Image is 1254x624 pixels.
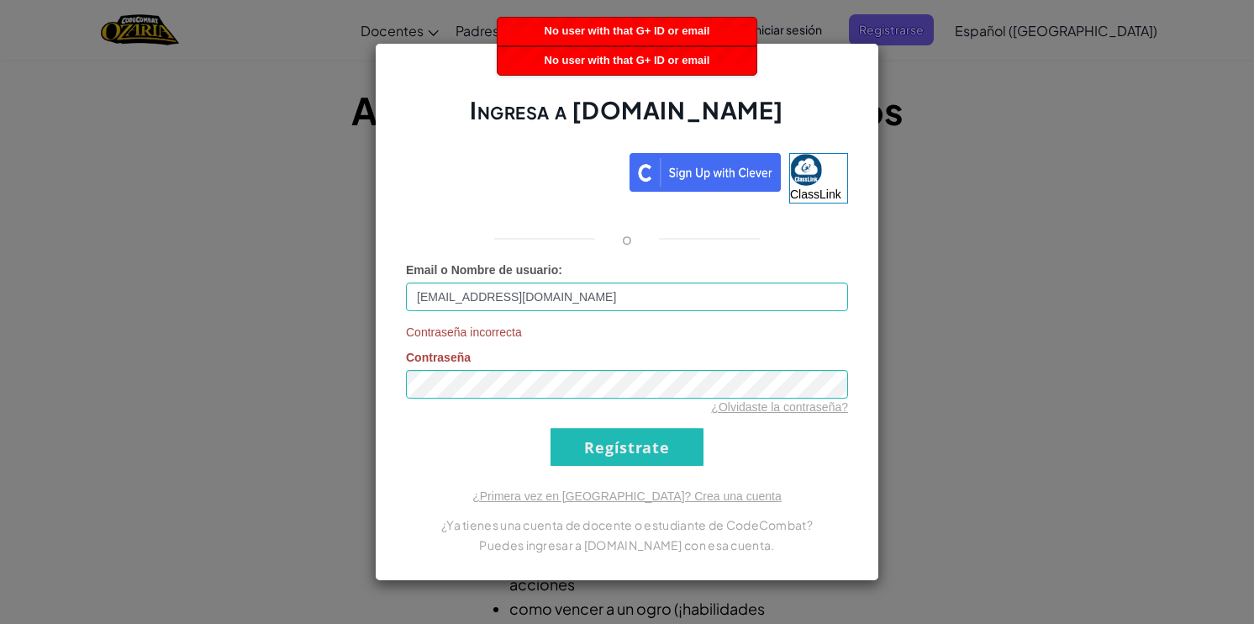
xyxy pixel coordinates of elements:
span: No user with that G+ ID or email [545,24,710,37]
a: ¿Olvidaste la contraseña? [711,400,848,414]
span: No user with that G+ ID or email [545,54,710,66]
iframe: Botón de Acceder con Google [398,151,630,188]
span: ClassLink [790,188,841,201]
label: : [406,262,562,278]
img: clever_sso_button@2x.png [630,153,781,192]
p: ¿Ya tienes una cuenta de docente o estudiante de CodeCombat? [406,515,848,535]
p: Puedes ingresar a [DOMAIN_NAME] con esa cuenta. [406,535,848,555]
a: ¿Primera vez en [GEOGRAPHIC_DATA]? Crea una cuenta [472,489,782,503]
h2: Ingresa a [DOMAIN_NAME] [406,94,848,143]
span: Contraseña incorrecta [406,324,848,341]
span: Contraseña [406,351,471,364]
input: Regístrate [551,428,703,466]
img: classlink-logo-small.png [790,154,822,186]
p: o [622,229,632,249]
span: Email o Nombre de usuario [406,263,558,277]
